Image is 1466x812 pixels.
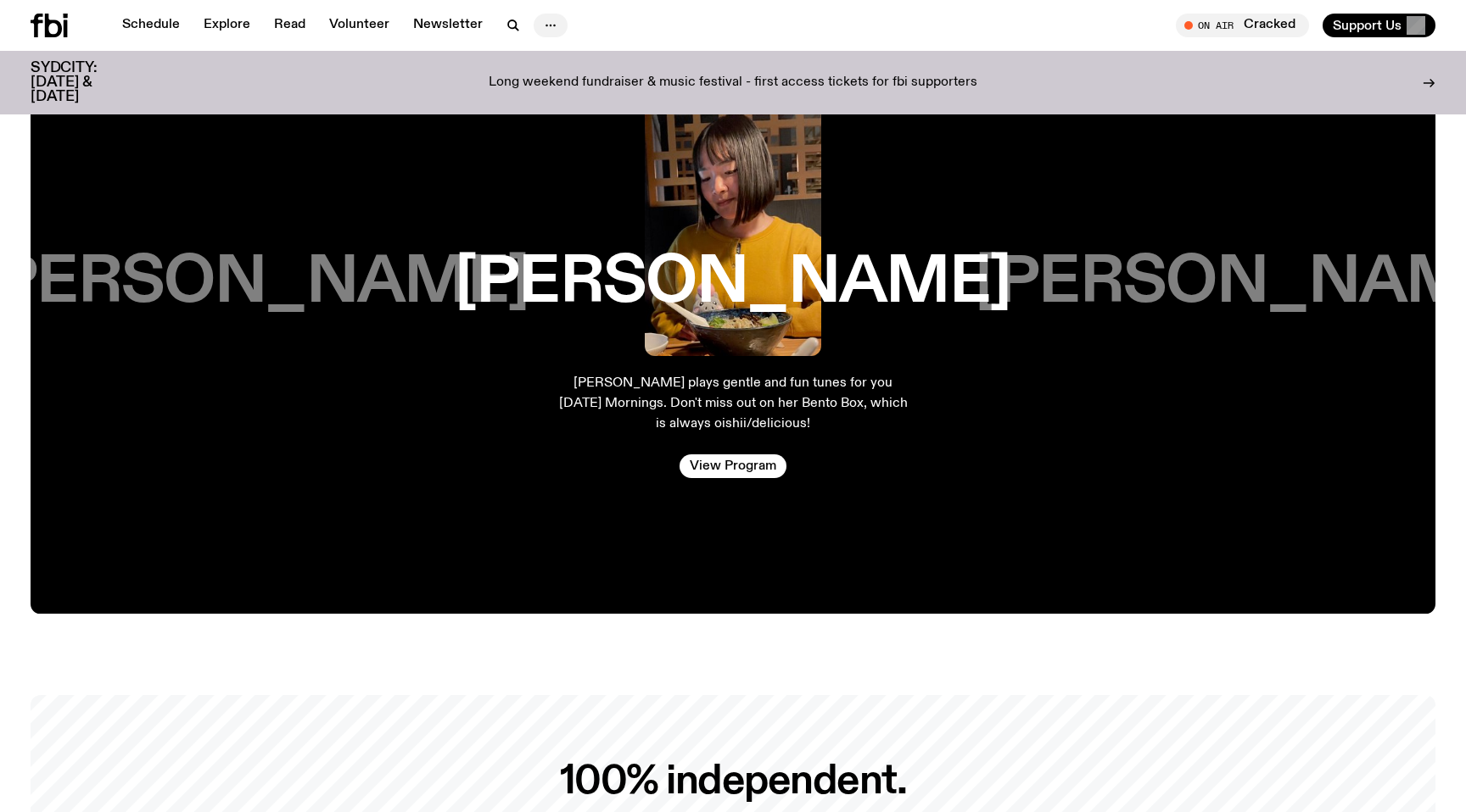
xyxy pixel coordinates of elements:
span: Support Us [1333,18,1402,33]
h3: [PERSON_NAME] [455,251,1010,315]
p: [PERSON_NAME] plays gentle and fun tunes for you [DATE] Mornings. Don't miss out on her Bento Box... [557,373,909,434]
button: Support Us [1323,14,1435,37]
h3: SYDCITY: [DATE] & [DATE] [31,61,139,104]
a: Volunteer [319,14,400,37]
a: Schedule [112,14,190,37]
a: Newsletter [403,14,493,37]
a: Explore [193,14,260,37]
h2: 100% independent. [560,763,907,801]
a: View Program [680,454,786,478]
a: Read [264,14,316,37]
button: On AirCracked [1176,14,1309,37]
p: Long weekend fundraiser & music festival - first access tickets for fbi supporters [489,75,977,91]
